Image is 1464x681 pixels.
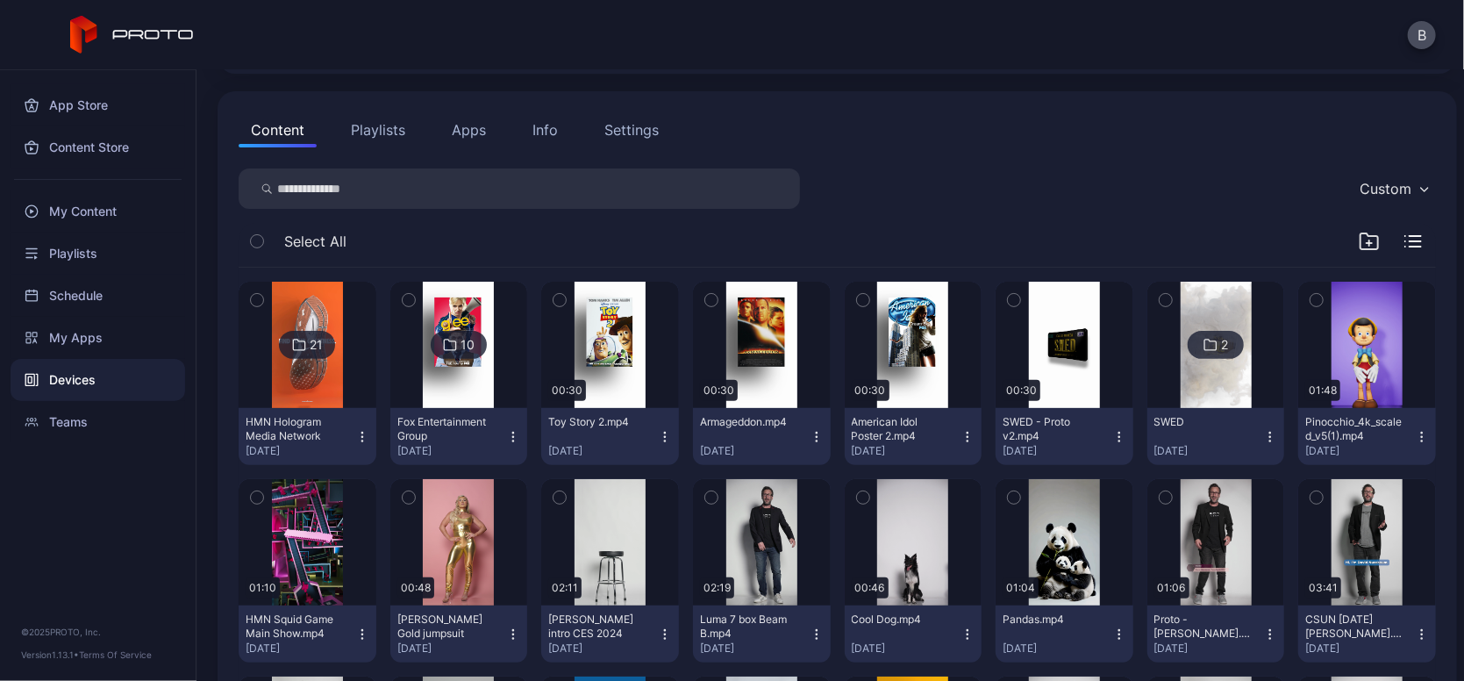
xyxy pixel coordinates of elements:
[390,606,528,663] button: [PERSON_NAME] Gold jumpsuit[DATE]
[1154,444,1264,458] div: [DATE]
[246,642,355,656] div: [DATE]
[700,415,796,429] div: Armageddon.mp4
[852,415,948,443] div: American Idol Poster 2.mp4
[397,415,494,443] div: Fox Entertainment Group
[845,408,982,465] button: American Idol Poster 2.mp4[DATE]
[1298,606,1436,663] button: CSUN [DATE] [PERSON_NAME].mp4[DATE]
[1305,642,1415,656] div: [DATE]
[1003,444,1112,458] div: [DATE]
[520,112,570,147] button: Info
[284,231,346,252] span: Select All
[1003,642,1112,656] div: [DATE]
[79,649,152,660] a: Terms Of Service
[852,613,948,627] div: Cool Dog.mp4
[1408,21,1436,49] button: B
[548,415,645,429] div: Toy Story 2.mp4
[700,613,796,641] div: Luma 7 box Beam B.mp4
[700,642,810,656] div: [DATE]
[11,190,185,233] a: My Content
[693,408,831,465] button: Armageddon.mp4[DATE]
[604,119,659,140] div: Settings
[1298,408,1436,465] button: Pinocchio_4k_scaled_v5(1).mp4[DATE]
[1305,415,1402,443] div: Pinocchio_4k_scaled_v5(1).mp4
[1154,415,1251,429] div: SWED
[21,625,175,639] div: © 2025 PROTO, Inc.
[852,444,961,458] div: [DATE]
[246,444,355,458] div: [DATE]
[1305,613,1402,641] div: CSUN Mar2025 David.mp4
[11,401,185,443] a: Teams
[11,317,185,359] a: My Apps
[239,606,376,663] button: HMN Squid Game Main Show.mp4[DATE]
[310,337,323,353] div: 21
[246,415,342,443] div: HMN Hologram Media Network
[11,126,185,168] a: Content Store
[1003,613,1099,627] div: Pandas.mp4
[1305,444,1415,458] div: [DATE]
[11,233,185,275] a: Playlists
[21,649,79,660] span: Version 1.13.1 •
[461,337,475,353] div: 10
[1147,408,1285,465] button: SWED[DATE]
[439,112,498,147] button: Apps
[246,613,342,641] div: HMN Squid Game Main Show.mp4
[1003,415,1099,443] div: SWED - Proto v2.mp4
[390,408,528,465] button: Fox Entertainment Group[DATE]
[397,613,494,641] div: Tiffany Stratton Gold jumpsuit
[852,642,961,656] div: [DATE]
[11,275,185,317] a: Schedule
[339,112,418,147] button: Playlists
[541,408,679,465] button: Toy Story 2.mp4[DATE]
[11,84,185,126] a: App Store
[541,606,679,663] button: [PERSON_NAME] intro CES 2024[DATE]
[239,408,376,465] button: HMN Hologram Media Network[DATE]
[397,642,507,656] div: [DATE]
[996,408,1133,465] button: SWED - Proto v2.mp4[DATE]
[532,119,558,140] div: Info
[239,112,317,147] button: Content
[1154,642,1264,656] div: [DATE]
[1147,606,1285,663] button: Proto - [PERSON_NAME].mp4[DATE]
[845,606,982,663] button: Cool Dog.mp4[DATE]
[693,606,831,663] button: Luma 7 box Beam B.mp4[DATE]
[1351,168,1436,209] button: Custom
[548,613,645,641] div: William Shatner intro CES 2024
[996,606,1133,663] button: Pandas.mp4[DATE]
[1154,613,1251,641] div: Proto - David Nussbaum.mp4
[1360,180,1411,197] div: Custom
[700,444,810,458] div: [DATE]
[11,359,185,401] a: Devices
[592,112,671,147] button: Settings
[548,642,658,656] div: [DATE]
[548,444,658,458] div: [DATE]
[1221,337,1228,353] div: 2
[397,444,507,458] div: [DATE]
